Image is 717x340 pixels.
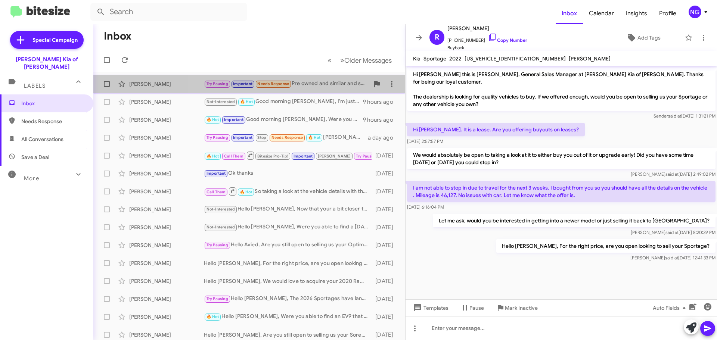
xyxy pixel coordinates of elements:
[204,169,372,178] div: Ok thanks
[24,82,46,89] span: Labels
[344,56,392,65] span: Older Messages
[406,301,454,315] button: Templates
[556,3,583,24] a: Inbox
[668,113,681,119] span: said at
[407,148,716,169] p: We would absolutely be open to taking a look at it to either buy you out of it or upgrade early! ...
[21,153,49,161] span: Save a Deal
[372,206,399,213] div: [DATE]
[647,301,695,315] button: Auto Fields
[372,313,399,321] div: [DATE]
[356,154,378,159] span: Try Pausing
[637,31,661,44] span: Add Tags
[323,53,396,68] nav: Page navigation example
[654,113,716,119] span: Sender [DATE] 1:31:21 PM
[413,55,420,62] span: Kia
[204,277,372,285] div: Hello [PERSON_NAME], We would love to acquire your 2020 Ram 1500 for our pre owned lot. For the r...
[32,36,78,44] span: Special Campaign
[257,154,288,159] span: Bitesize Pro-Tip!
[447,44,527,52] span: Buyback
[129,152,204,159] div: [PERSON_NAME]
[423,55,446,62] span: Sportage
[505,301,538,315] span: Mark Inactive
[631,230,716,235] span: [PERSON_NAME] [DATE] 8:20:39 PM
[407,123,585,136] p: Hi [PERSON_NAME]. It is a lease. Are you offering buyouts on leases?
[129,331,204,339] div: [PERSON_NAME]
[407,204,444,210] span: [DATE] 6:16:04 PM
[10,31,84,49] a: Special Campaign
[372,152,399,159] div: [DATE]
[21,100,85,107] span: Inbox
[224,154,243,159] span: Call Them
[207,243,228,247] span: Try Pausing
[207,190,226,194] span: Call Them
[240,190,252,194] span: 🔥 Hot
[207,296,228,301] span: Try Pausing
[435,31,440,43] span: R
[129,295,204,303] div: [PERSON_NAME]
[104,30,131,42] h1: Inbox
[407,68,716,111] p: Hi [PERSON_NAME] this is [PERSON_NAME], General Sales Manager at [PERSON_NAME] Kia of [PERSON_NAM...
[363,116,399,124] div: 9 hours ago
[204,223,372,231] div: Hello [PERSON_NAME], Were you able to find a [DATE] that fit your needs?
[605,31,681,44] button: Add Tags
[129,313,204,321] div: [PERSON_NAME]
[224,117,243,122] span: Important
[21,118,85,125] span: Needs Response
[447,33,527,44] span: [PHONE_NUMBER]
[488,37,527,43] a: Copy Number
[372,277,399,285] div: [DATE]
[372,295,399,303] div: [DATE]
[569,55,611,62] span: [PERSON_NAME]
[372,224,399,231] div: [DATE]
[129,134,204,141] div: [PERSON_NAME]
[449,55,462,62] span: 2022
[207,171,226,176] span: Important
[233,135,252,140] span: Important
[682,6,709,18] button: NG
[368,134,399,141] div: a day ago
[496,239,716,253] p: Hello [PERSON_NAME], For the right price, are you open looking to sell your Sportage?
[433,214,716,227] p: Let me ask, would you be interested in getting into a newer model or just selling it back to [GEO...
[689,6,701,18] div: NG
[583,3,620,24] a: Calendar
[129,224,204,231] div: [PERSON_NAME]
[665,255,678,261] span: said at
[665,171,679,177] span: said at
[340,56,344,65] span: »
[363,98,399,106] div: 9 hours ago
[653,3,682,24] a: Profile
[129,80,204,88] div: [PERSON_NAME]
[207,81,228,86] span: Try Pausing
[240,99,253,104] span: 🔥 Hot
[204,294,372,303] div: Hello [PERSON_NAME], The 2026 Sportages have landed! I took a look at your current Sportage, it l...
[323,53,336,68] button: Previous
[294,154,313,159] span: Important
[620,3,653,24] a: Insights
[207,135,228,140] span: Try Pausing
[129,188,204,195] div: [PERSON_NAME]
[207,117,219,122] span: 🔥 Hot
[129,277,204,285] div: [PERSON_NAME]
[308,135,321,140] span: 🔥 Hot
[204,97,363,106] div: Good morning [PERSON_NAME], I'm just following up so you don't think I left you hanging. The fina...
[204,241,372,249] div: Hello Avied, Are you still open to selling us your Optima for the right price?
[372,331,399,339] div: [DATE]
[653,301,689,315] span: Auto Fields
[207,99,235,104] span: Not-Interested
[24,175,39,182] span: More
[490,301,544,315] button: Mark Inactive
[372,170,399,177] div: [DATE]
[631,171,716,177] span: [PERSON_NAME] [DATE] 2:49:02 PM
[412,301,448,315] span: Templates
[447,24,527,33] span: [PERSON_NAME]
[204,205,372,213] div: Hello [PERSON_NAME], Now that your a bit closer to your lease end, would you consider an early up...
[204,79,369,88] div: Pre owned and similar and size or larger
[372,259,399,267] div: [DATE]
[204,115,363,124] div: Good morning [PERSON_NAME], Were you able to look at the mileage on the sportage? An approximate ...
[90,3,247,21] input: Search
[271,135,303,140] span: Needs Response
[129,259,204,267] div: [PERSON_NAME]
